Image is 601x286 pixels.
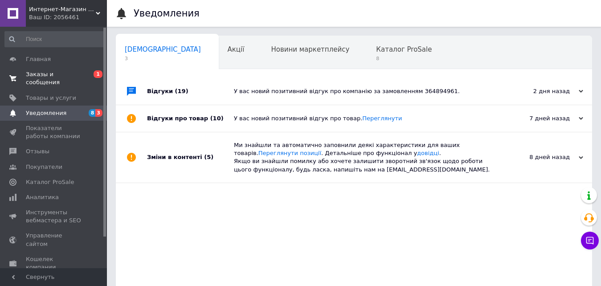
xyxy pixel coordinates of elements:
span: 8 [376,55,432,62]
div: Зміни в контенті [147,132,234,183]
div: Ваш ID: 2056461 [29,13,107,21]
span: Каталог ProSale [376,45,432,53]
span: Главная [26,55,51,63]
span: (5) [204,154,213,160]
span: Заказы и сообщения [26,70,82,86]
span: Каталог ProSale [26,178,74,186]
span: Аналитика [26,193,59,201]
span: Показатели работы компании [26,124,82,140]
span: Интернет-Магазин "Шарм" [29,5,96,13]
button: Чат с покупателем [581,232,599,249]
div: У вас новий позитивний відгук про товар. [234,114,494,123]
a: Переглянути позиції [258,150,321,156]
span: (10) [210,115,224,122]
a: довідці [417,150,439,156]
span: Новини маркетплейсу [271,45,349,53]
span: Акції [228,45,245,53]
div: Відгуки [147,78,234,105]
span: 3 [125,55,201,62]
span: Товары и услуги [26,94,76,102]
div: 2 дня назад [494,87,583,95]
span: 1 [94,70,102,78]
div: 7 дней назад [494,114,583,123]
span: 8 [89,109,96,117]
div: Відгуки про товар [147,105,234,132]
span: Покупатели [26,163,62,171]
div: Ми знайшли та автоматично заповнили деякі характеристики для ваших товарів. . Детальніше про функ... [234,141,494,174]
span: (19) [175,88,188,94]
span: [DEMOGRAPHIC_DATA] [125,45,201,53]
input: Поиск [4,31,105,47]
span: Уведомления [26,109,66,117]
span: Отзывы [26,147,49,155]
span: Управление сайтом [26,232,82,248]
div: У вас новий позитивний відгук про компанію за замовленням 364894961. [234,87,494,95]
div: 8 дней назад [494,153,583,161]
a: Переглянути [362,115,402,122]
h1: Уведомления [134,8,200,19]
span: Кошелек компании [26,255,82,271]
span: Инструменты вебмастера и SEO [26,208,82,225]
span: 3 [95,109,102,117]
